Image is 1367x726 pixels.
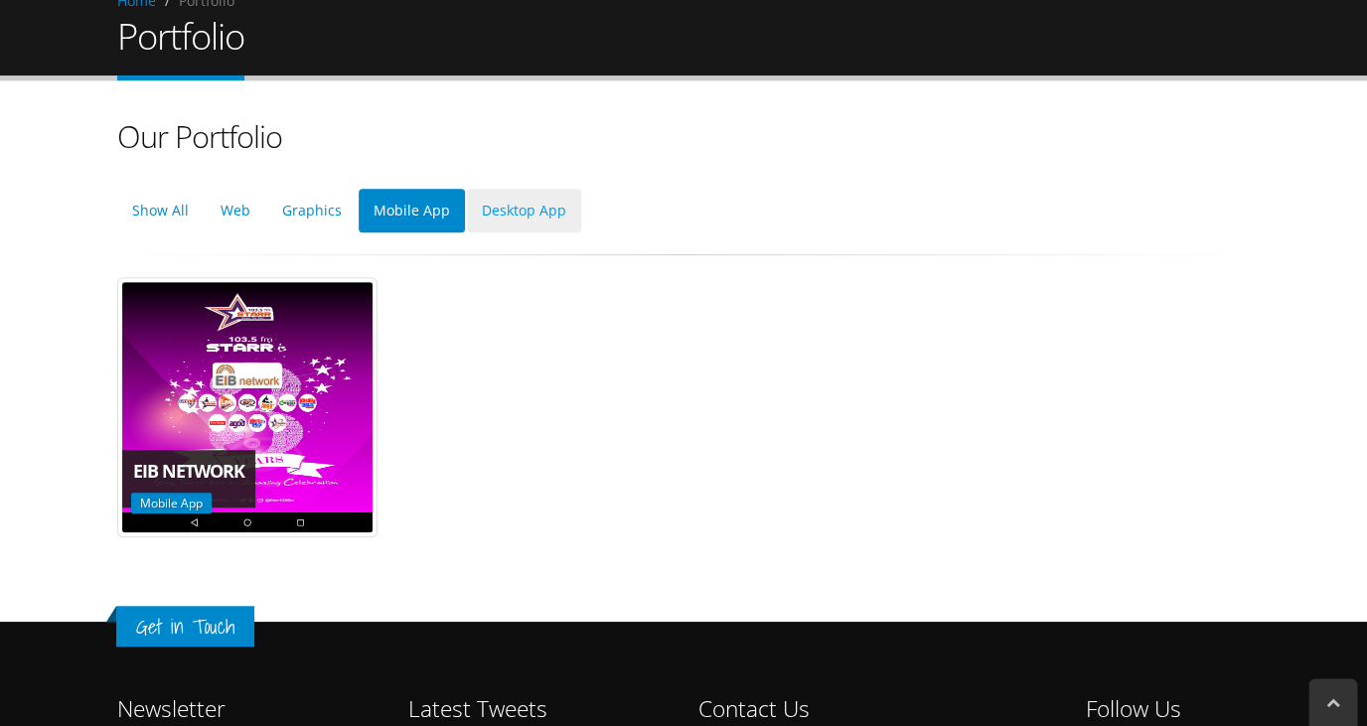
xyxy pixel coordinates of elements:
span: Get in Touch [136,610,234,643]
a: Show All [117,189,204,232]
a: Mobile App [359,189,465,232]
h4: Newsletter [117,695,379,722]
h4: Follow Us [1086,695,1250,722]
a: Graphics [267,189,357,232]
a: Web [206,189,265,232]
h4: Contact Us [698,695,1056,722]
a: EIB Network Mobile App [122,282,373,532]
span: Mobile App [131,493,212,513]
a: Desktop App [467,189,581,232]
h1: Portfolio [117,13,244,80]
span: EIB Network [133,459,244,485]
h2: Our Portfolio [117,115,1250,157]
h4: Latest Tweets [408,695,670,722]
